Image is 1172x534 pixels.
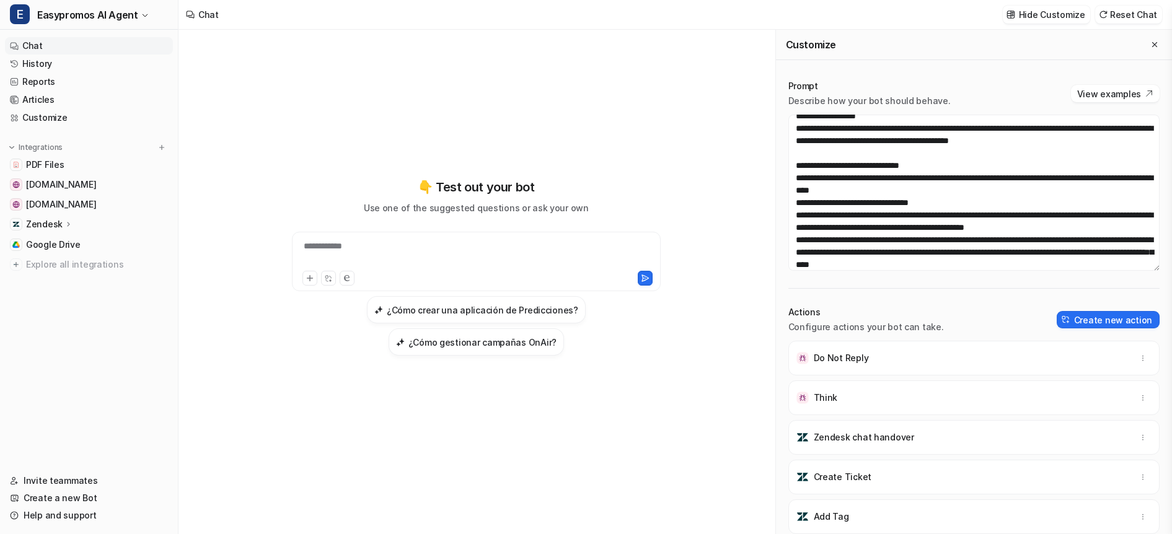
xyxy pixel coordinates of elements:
[1099,10,1108,19] img: reset
[1062,315,1070,324] img: create-action-icon.svg
[396,338,405,347] img: ¿Cómo gestionar campañas OnAir?
[12,201,20,208] img: www.easypromosapp.com
[364,201,589,214] p: Use one of the suggested questions or ask your own
[796,510,809,523] img: Add Tag icon
[367,296,586,323] button: ¿Cómo crear una aplicación de Predicciones?¿Cómo crear una aplicación de Predicciones?
[374,305,383,315] img: ¿Cómo crear una aplicación de Predicciones?
[408,336,557,349] h3: ¿Cómo gestionar campañas OnAir?
[788,95,951,107] p: Describe how your bot should behave.
[1019,8,1085,21] p: Hide Customize
[814,471,871,483] p: Create Ticket
[26,198,96,211] span: [DOMAIN_NAME]
[814,431,914,444] p: Zendesk chat handover
[26,239,81,251] span: Google Drive
[5,141,66,154] button: Integrations
[5,73,173,90] a: Reports
[5,236,173,253] a: Google DriveGoogle Drive
[5,256,173,273] a: Explore all integrations
[5,472,173,489] a: Invite teammates
[814,510,849,523] p: Add Tag
[5,176,173,193] a: easypromos-apiref.redoc.ly[DOMAIN_NAME]
[418,178,534,196] p: 👇 Test out your bot
[198,8,219,21] div: Chat
[5,489,173,507] a: Create a new Bot
[786,38,836,51] h2: Customize
[814,392,838,404] p: Think
[10,4,30,24] span: E
[12,241,20,248] img: Google Drive
[1095,6,1162,24] button: Reset Chat
[5,196,173,213] a: www.easypromosapp.com[DOMAIN_NAME]
[12,181,20,188] img: easypromos-apiref.redoc.ly
[5,91,173,108] a: Articles
[788,306,944,318] p: Actions
[12,161,20,169] img: PDF Files
[7,143,16,152] img: expand menu
[5,156,173,173] a: PDF FilesPDF Files
[1003,6,1090,24] button: Hide Customize
[37,6,138,24] span: Easypromos AI Agent
[157,143,166,152] img: menu_add.svg
[10,258,22,271] img: explore all integrations
[1071,85,1160,102] button: View examples
[389,328,564,356] button: ¿Cómo gestionar campañas OnAir?¿Cómo gestionar campañas OnAir?
[26,218,63,230] p: Zendesk
[387,304,578,317] h3: ¿Cómo crear una aplicación de Predicciones?
[26,178,96,191] span: [DOMAIN_NAME]
[1147,37,1162,52] button: Close flyout
[814,352,869,364] p: Do Not Reply
[12,221,20,228] img: Zendesk
[5,37,173,55] a: Chat
[1057,311,1160,328] button: Create new action
[788,321,944,333] p: Configure actions your bot can take.
[5,109,173,126] a: Customize
[796,392,809,404] img: Think icon
[26,159,64,171] span: PDF Files
[1007,10,1015,19] img: customize
[19,142,63,152] p: Integrations
[796,431,809,444] img: Zendesk chat handover icon
[788,80,951,92] p: Prompt
[5,55,173,72] a: History
[26,255,168,274] span: Explore all integrations
[796,471,809,483] img: Create Ticket icon
[796,352,809,364] img: Do Not Reply icon
[5,507,173,524] a: Help and support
